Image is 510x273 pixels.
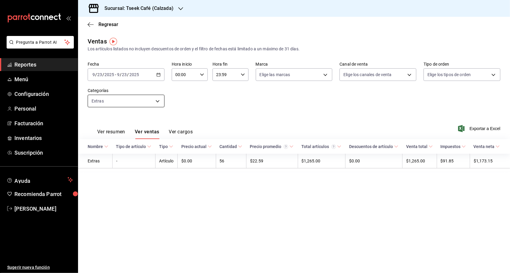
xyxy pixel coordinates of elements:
[88,37,107,46] div: Ventas
[470,154,510,168] td: $1,173.15
[78,154,112,168] td: Extras
[406,144,427,149] div: Venta total
[14,119,73,127] span: Facturación
[178,154,216,168] td: $0.00
[98,22,118,27] span: Regresar
[246,154,298,168] td: $22.59
[14,134,73,142] span: Inventarios
[102,72,104,77] span: /
[120,72,122,77] span: /
[14,75,73,83] span: Menú
[284,144,288,149] svg: Precio promedio = Total artículos / cantidad
[92,72,95,77] input: --
[16,39,65,46] span: Pregunta a Parrot AI
[129,72,139,77] input: ----
[97,129,125,139] button: Ver resumen
[14,176,65,183] span: Ayuda
[250,144,294,149] span: Precio promedio
[92,98,104,104] span: Extras
[181,144,207,149] div: Precio actual
[66,16,71,20] button: open_drawer_menu
[88,22,118,27] button: Regresar
[88,144,103,149] div: Nombre
[116,144,146,149] div: Tipo de artículo
[301,144,336,149] div: Total artículos
[406,144,433,149] span: Venta total
[14,205,73,213] span: [PERSON_NAME]
[260,72,290,78] span: Elige las marcas
[343,72,391,78] span: Elige los canales de venta
[115,72,116,77] span: -
[473,144,500,149] span: Venta neta
[213,62,249,67] label: Hora fin
[216,154,246,168] td: 56
[219,144,242,149] span: Cantidad
[88,89,164,93] label: Categorías
[440,144,460,149] div: Impuestos
[7,264,73,271] span: Sugerir nueva función
[97,72,102,77] input: --
[331,144,336,149] svg: El total artículos considera cambios de precios en los artículos así como costos adicionales por ...
[110,38,117,45] img: Tooltip marker
[88,62,164,67] label: Fecha
[159,144,168,149] div: Tipo
[346,154,403,168] td: $0.00
[88,46,500,52] div: Los artículos listados no incluyen descuentos de orden y el filtro de fechas está limitado a un m...
[155,154,178,168] td: Artículo
[116,144,151,149] span: Tipo de artículo
[298,154,346,168] td: $1,265.00
[459,125,500,132] button: Exportar a Excel
[437,154,470,168] td: $91.85
[14,105,73,113] span: Personal
[339,62,416,67] label: Canal de venta
[127,72,129,77] span: /
[250,144,288,149] div: Precio promedio
[172,62,208,67] label: Hora inicio
[14,90,73,98] span: Configuración
[349,144,393,149] div: Descuentos de artículo
[403,154,437,168] td: $1,265.00
[117,72,120,77] input: --
[112,154,155,168] td: -
[349,144,398,149] span: Descuentos de artículo
[14,61,73,69] span: Reportes
[219,144,237,149] div: Cantidad
[181,144,212,149] span: Precio actual
[473,144,494,149] div: Venta neta
[14,149,73,157] span: Suscripción
[169,129,193,139] button: Ver cargos
[159,144,173,149] span: Tipo
[100,5,174,12] h3: Sucursal: Tseek Café (Calzada)
[301,144,341,149] span: Total artículos
[256,62,333,67] label: Marca
[14,190,73,198] span: Recomienda Parrot
[104,72,114,77] input: ----
[122,72,127,77] input: --
[97,129,193,139] div: navigation tabs
[135,129,159,139] button: Ver ventas
[88,144,108,149] span: Nombre
[440,144,466,149] span: Impuestos
[95,72,97,77] span: /
[427,72,471,78] span: Elige los tipos de orden
[424,62,500,67] label: Tipo de orden
[4,43,74,50] a: Pregunta a Parrot AI
[7,36,74,49] button: Pregunta a Parrot AI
